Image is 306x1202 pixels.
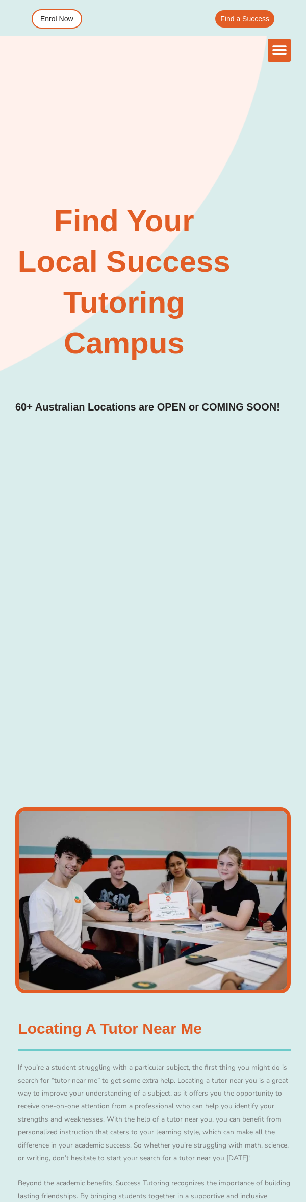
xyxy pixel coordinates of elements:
p: If you’re a student struggling with a particular subject, the first thing you might do is search ... [18,1061,291,1164]
a: Find a Success [215,10,274,28]
h2: Find Your Local Success Tutoring Campus [15,201,233,364]
a: Enrol Now [32,9,82,29]
div: Menu Toggle [268,39,291,62]
span: Find a Success [220,15,269,22]
span: Enrol Now [40,15,73,22]
h3: 60+ Australian Locations are OPEN or COMING SOON! [15,399,280,415]
h3: Locating a Tutor Near Me​ [18,1019,291,1039]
